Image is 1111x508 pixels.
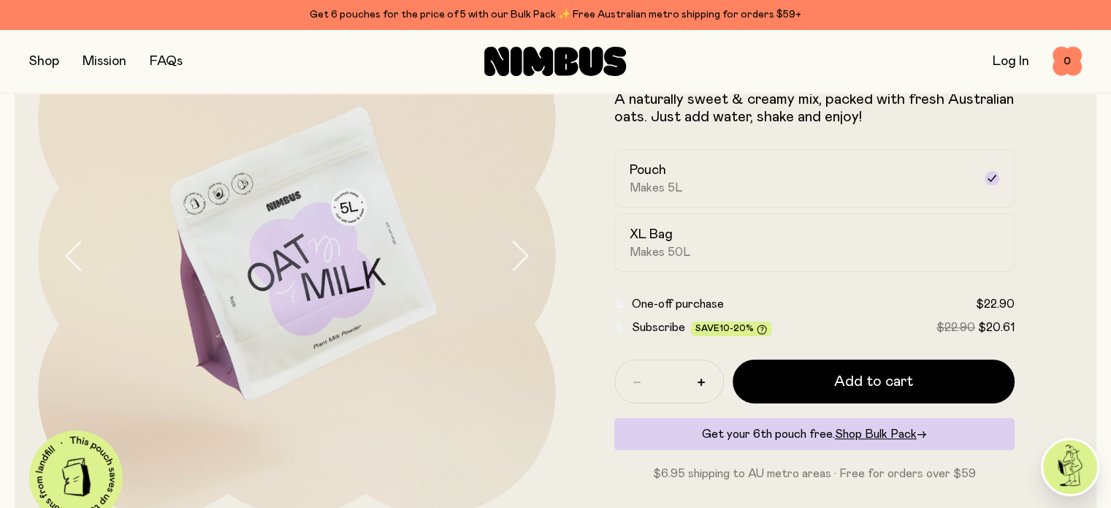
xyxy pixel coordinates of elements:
h2: XL Bag [630,226,673,243]
span: Add to cart [834,371,913,392]
span: One-off purchase [632,298,724,310]
button: Add to cart [733,360,1015,403]
p: $6.95 shipping to AU metro areas · Free for orders over $59 [614,465,1015,482]
a: Log In [993,55,1029,68]
h2: Pouch [630,162,666,179]
div: Get your 6th pouch free. [614,418,1015,450]
span: Makes 50L [630,245,691,259]
span: Shop Bulk Pack [835,428,917,440]
img: agent [1043,440,1097,494]
span: Subscribe [632,322,685,333]
a: Mission [83,55,126,68]
span: $22.90 [936,322,975,333]
a: FAQs [150,55,183,68]
p: A naturally sweet & creamy mix, packed with fresh Australian oats. Just add water, shake and enjoy! [614,91,1015,126]
span: Makes 5L [630,181,683,195]
span: Save [695,324,767,335]
button: 0 [1053,47,1082,76]
div: Get 6 pouches for the price of 5 with our Bulk Pack ✨ Free Australian metro shipping for orders $59+ [29,6,1082,23]
span: $22.90 [976,298,1015,310]
a: Shop Bulk Pack→ [835,428,927,440]
span: 10-20% [719,324,754,333]
span: $20.61 [978,322,1015,333]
